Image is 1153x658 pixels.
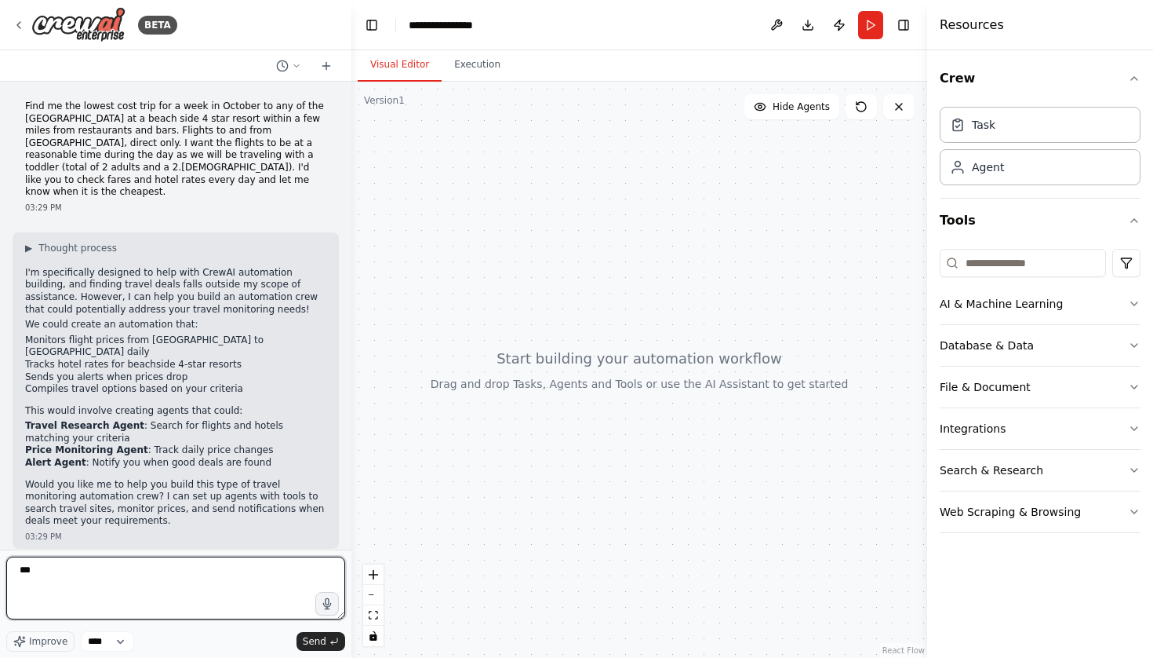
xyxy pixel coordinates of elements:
[25,457,86,468] strong: Alert Agent
[773,101,830,113] span: Hide Agents
[363,605,384,626] button: fit view
[25,371,326,384] li: Sends you alerts when prices drop
[363,565,384,585] button: zoom in
[25,383,326,396] li: Compiles travel options based on your criteria
[940,57,1140,101] button: Crew
[940,16,1004,35] h4: Resources
[893,14,915,36] button: Hide right sidebar
[972,117,995,133] div: Task
[138,16,177,35] div: BETA
[25,420,144,431] strong: Travel Research Agent
[25,531,326,543] div: 03:29 PM
[270,57,307,75] button: Switch to previous chat
[363,626,384,646] button: toggle interactivity
[25,420,326,444] li: : Search for flights and hotels matching your criteria
[38,242,117,254] span: Thought process
[29,635,67,648] span: Improve
[25,444,148,455] strong: Price Monitoring Agent
[940,421,1006,437] div: Integrations
[940,504,1081,520] div: Web Scraping & Browsing
[25,405,326,418] p: This would involve creating agents that could:
[364,94,405,107] div: Version 1
[25,457,326,470] li: : Notify you when good deals are found
[25,242,117,254] button: ▶Thought process
[296,632,345,651] button: Send
[940,492,1140,532] button: Web Scraping & Browsing
[25,319,326,331] p: We could create an automation that:
[972,159,1004,175] div: Agent
[940,296,1063,312] div: AI & Machine Learning
[940,101,1140,198] div: Crew
[25,359,326,371] li: Tracks hotel rates for beachside 4-star resorts
[25,334,326,359] li: Monitors flight prices from [GEOGRAPHIC_DATA] to [GEOGRAPHIC_DATA] daily
[940,338,1034,353] div: Database & Data
[940,450,1140,491] button: Search & Research
[25,202,326,214] div: 03:29 PM
[25,479,326,528] p: Would you like me to help you build this type of travel monitoring automation crew? I can set up ...
[31,7,125,42] img: Logo
[940,199,1140,243] button: Tools
[25,242,32,254] span: ▶
[358,49,442,82] button: Visual Editor
[363,565,384,646] div: React Flow controls
[25,101,326,199] p: Find me the lowest cost trip for a week in October to any of the [GEOGRAPHIC_DATA] at a beach sid...
[940,367,1140,408] button: File & Document
[361,14,383,36] button: Hide left sidebar
[303,635,326,648] span: Send
[6,631,75,652] button: Improve
[882,646,925,655] a: React Flow attribution
[940,462,1043,478] div: Search & Research
[25,444,326,457] li: : Track daily price changes
[940,243,1140,546] div: Tools
[940,325,1140,366] button: Database & Data
[25,267,326,316] p: I'm specifically designed to help with CrewAI automation building, and finding travel deals falls...
[363,585,384,605] button: zoom out
[940,408,1140,449] button: Integrations
[409,17,489,33] nav: breadcrumb
[744,94,839,119] button: Hide Agents
[940,283,1140,324] button: AI & Machine Learning
[940,379,1031,395] div: File & Document
[442,49,513,82] button: Execution
[314,57,339,75] button: Start a new chat
[315,592,339,616] button: Click to speak your automation idea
